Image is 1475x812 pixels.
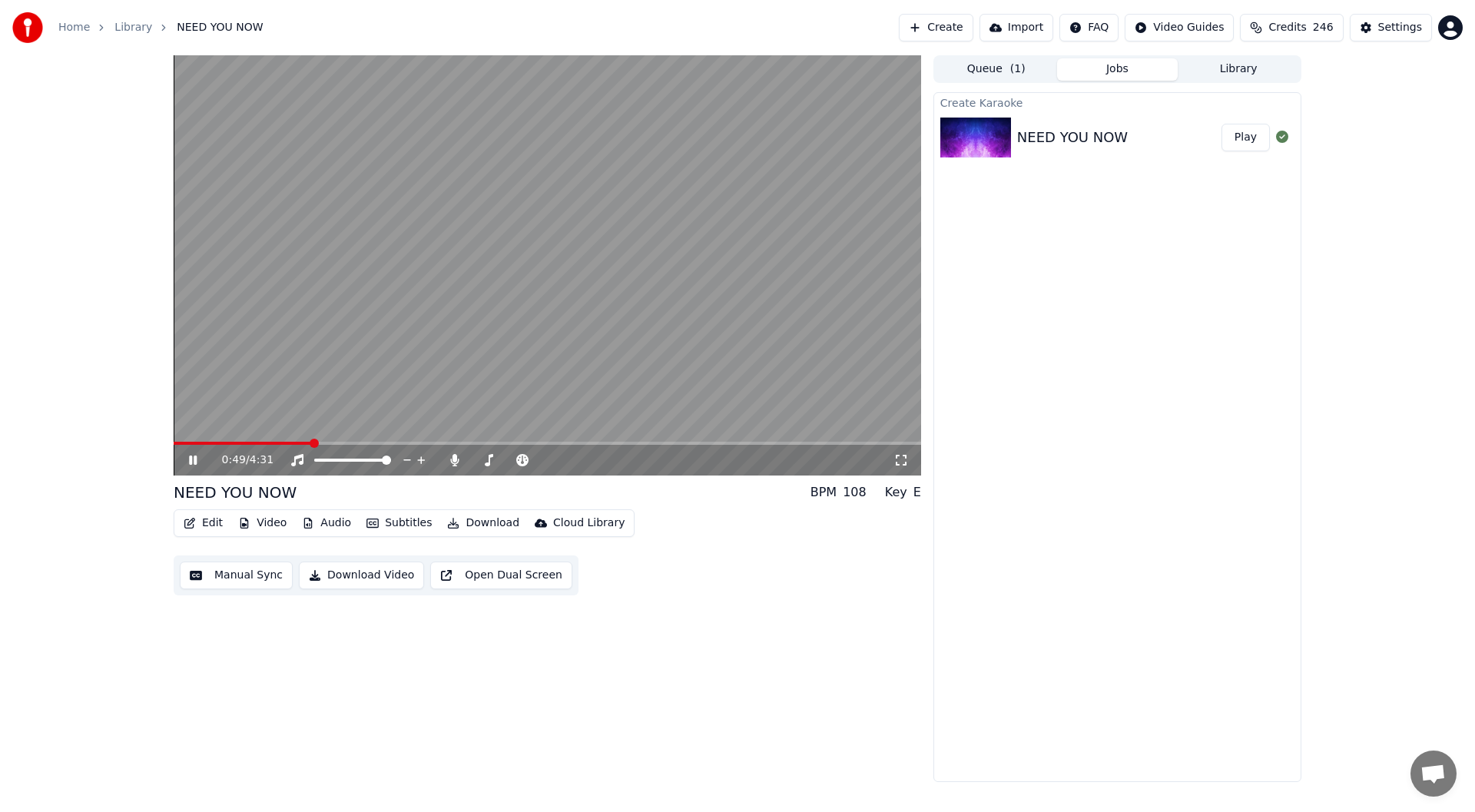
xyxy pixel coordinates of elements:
div: 108 [843,483,867,502]
button: Video [232,512,293,534]
button: Download [441,512,525,534]
span: NEED YOU NOW [177,20,263,35]
a: Home [58,20,90,35]
div: Open chat [1410,751,1457,797]
span: 4:31 [250,452,273,468]
button: Subtitles [360,512,438,534]
span: 0:49 [222,452,246,468]
div: NEED YOU NOW [174,482,297,503]
img: youka [12,12,43,43]
button: Open Dual Screen [430,562,572,589]
button: Library [1178,58,1299,81]
button: Import [979,14,1053,41]
button: Video Guides [1125,14,1234,41]
button: Credits246 [1240,14,1343,41]
span: ( 1 ) [1010,61,1026,77]
div: Create Karaoke [934,93,1301,111]
div: BPM [810,483,837,502]
button: Play [1221,124,1270,151]
div: E [913,483,921,502]
button: Create [899,14,973,41]
button: Manual Sync [180,562,293,589]
button: Jobs [1057,58,1178,81]
button: Edit [177,512,229,534]
button: Download Video [299,562,424,589]
button: Settings [1350,14,1432,41]
div: / [222,452,259,468]
div: Cloud Library [553,515,625,531]
button: Audio [296,512,357,534]
div: Settings [1378,20,1422,35]
button: FAQ [1059,14,1119,41]
a: Library [114,20,152,35]
span: Credits [1268,20,1306,35]
div: NEED YOU NOW [1017,127,1128,148]
button: Queue [936,58,1057,81]
nav: breadcrumb [58,20,264,35]
div: Key [885,483,907,502]
span: 246 [1313,20,1334,35]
